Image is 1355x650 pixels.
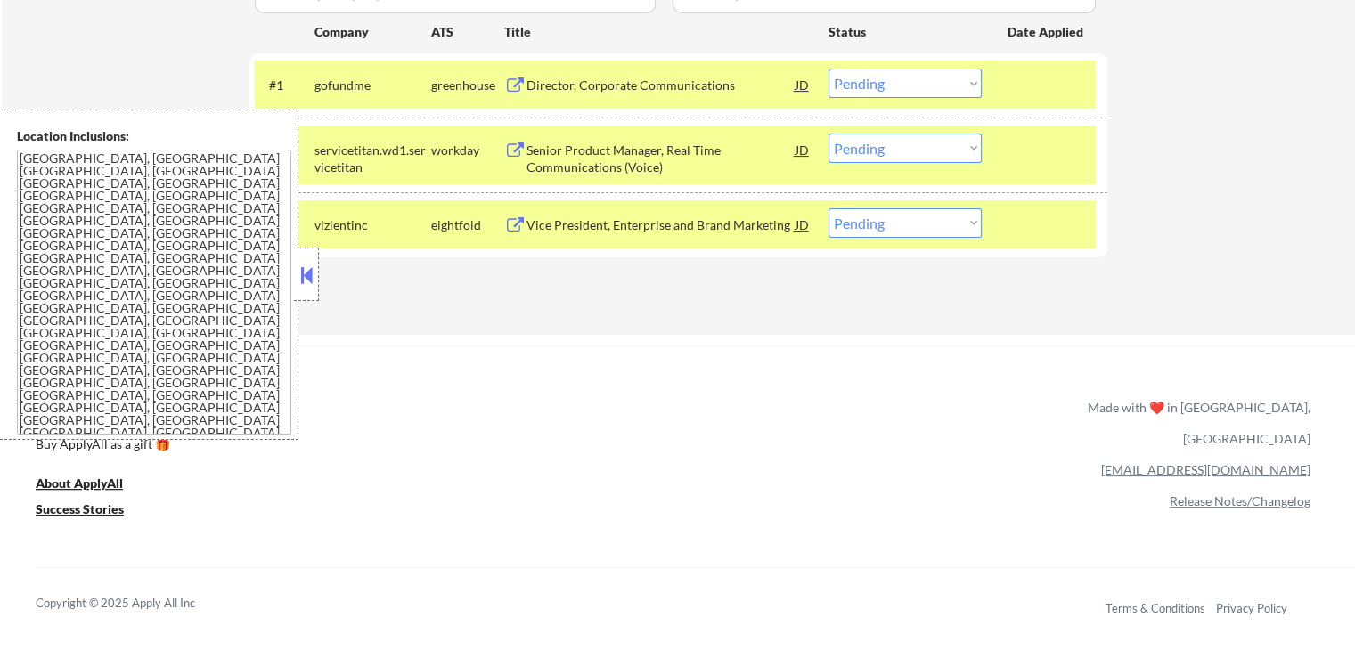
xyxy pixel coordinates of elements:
[36,475,123,491] u: About ApplyAll
[1101,462,1310,477] a: [EMAIL_ADDRESS][DOMAIN_NAME]
[36,438,214,451] div: Buy ApplyAll as a gift 🎁
[1216,601,1287,615] a: Privacy Policy
[1008,23,1086,41] div: Date Applied
[36,595,241,613] div: Copyright © 2025 Apply All Inc
[36,417,715,435] a: Refer & earn free applications 👯‍♀️
[36,500,148,523] a: Success Stories
[504,23,812,41] div: Title
[17,127,291,145] div: Location Inclusions:
[36,435,214,458] a: Buy ApplyAll as a gift 🎁
[794,208,812,240] div: JD
[269,77,300,94] div: #1
[36,501,124,516] u: Success Stories
[314,142,431,176] div: servicetitan.wd1.servicetitan
[794,69,812,101] div: JD
[526,77,796,94] div: Director, Corporate Communications
[431,142,504,159] div: workday
[526,216,796,234] div: Vice President, Enterprise and Brand Marketing
[431,77,504,94] div: greenhouse
[794,134,812,166] div: JD
[1081,392,1310,454] div: Made with ❤️ in [GEOGRAPHIC_DATA], [GEOGRAPHIC_DATA]
[314,23,431,41] div: Company
[314,216,431,234] div: vizientinc
[314,77,431,94] div: gofundme
[1106,601,1205,615] a: Terms & Conditions
[431,23,504,41] div: ATS
[829,15,982,47] div: Status
[431,216,504,234] div: eightfold
[36,475,148,497] a: About ApplyAll
[1170,493,1310,508] a: Release Notes/Changelog
[526,142,796,176] div: Senior Product Manager, Real Time Communications (Voice)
